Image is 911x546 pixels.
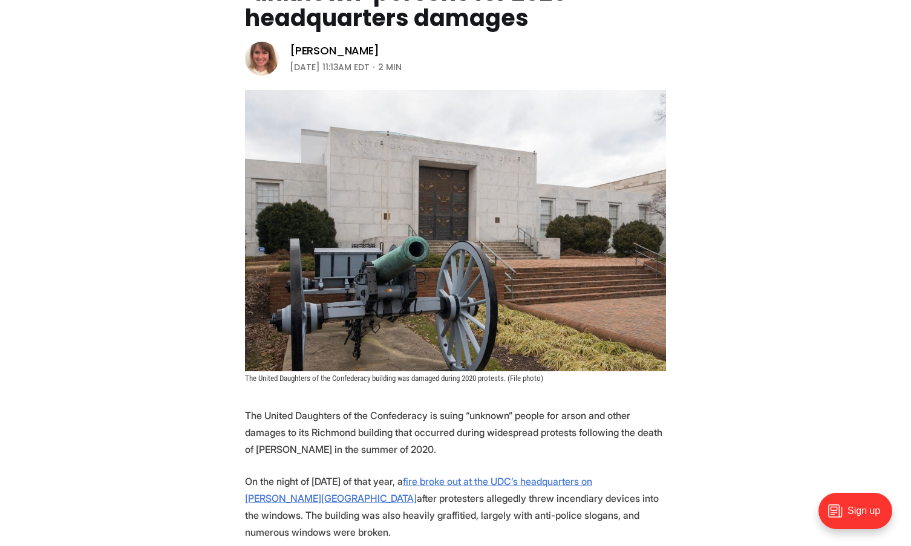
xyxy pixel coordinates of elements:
[245,374,543,383] span: The United Daughters of the Confederacy building was damaged during 2020 protests. (File photo)
[290,44,379,58] a: [PERSON_NAME]
[245,407,666,458] p: The United Daughters of the Confederacy is suing “unknown” people for arson and other damages to ...
[245,42,279,76] img: Sarah Vogelsong
[245,473,666,541] p: On the night of [DATE] of that year, a after protesters allegedly threw incendiary devices into t...
[245,90,666,371] img: Daughters of Confederacy suing ‘unknown’ persons for 2020 headquarters damages
[290,60,370,74] time: [DATE] 11:13AM EDT
[245,475,592,504] a: fire broke out at the UDC’s headquarters on [PERSON_NAME][GEOGRAPHIC_DATA]
[378,60,402,74] span: 2 min
[808,487,911,546] iframe: portal-trigger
